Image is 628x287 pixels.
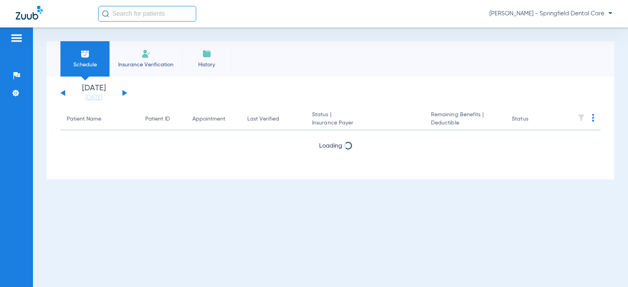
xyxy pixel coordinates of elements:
img: Manual Insurance Verification [141,49,151,58]
div: Patient Name [67,115,133,123]
div: Patient Name [67,115,101,123]
div: Last Verified [247,115,299,123]
img: group-dot-blue.svg [592,114,594,122]
img: Search Icon [102,10,109,17]
span: Insurance Payer [312,119,418,127]
div: Last Verified [247,115,279,123]
img: filter.svg [577,114,585,122]
span: Loading [319,143,342,149]
div: Patient ID [145,115,180,123]
img: History [202,49,212,58]
input: Search for patients [98,6,196,22]
li: [DATE] [70,84,117,102]
span: Deductible [431,119,499,127]
img: Zuub Logo [16,6,43,20]
th: Remaining Benefits | [425,108,506,130]
span: Insurance Verification [115,61,176,69]
th: Status | [306,108,425,130]
div: Patient ID [145,115,170,123]
a: [DATE] [70,94,117,102]
div: Appointment [192,115,225,123]
span: [PERSON_NAME] - Springfield Dental Care [489,10,612,18]
span: History [188,61,225,69]
div: Appointment [192,115,235,123]
img: Schedule [80,49,90,58]
img: hamburger-icon [10,33,23,43]
span: Schedule [66,61,104,69]
th: Status [506,108,559,130]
